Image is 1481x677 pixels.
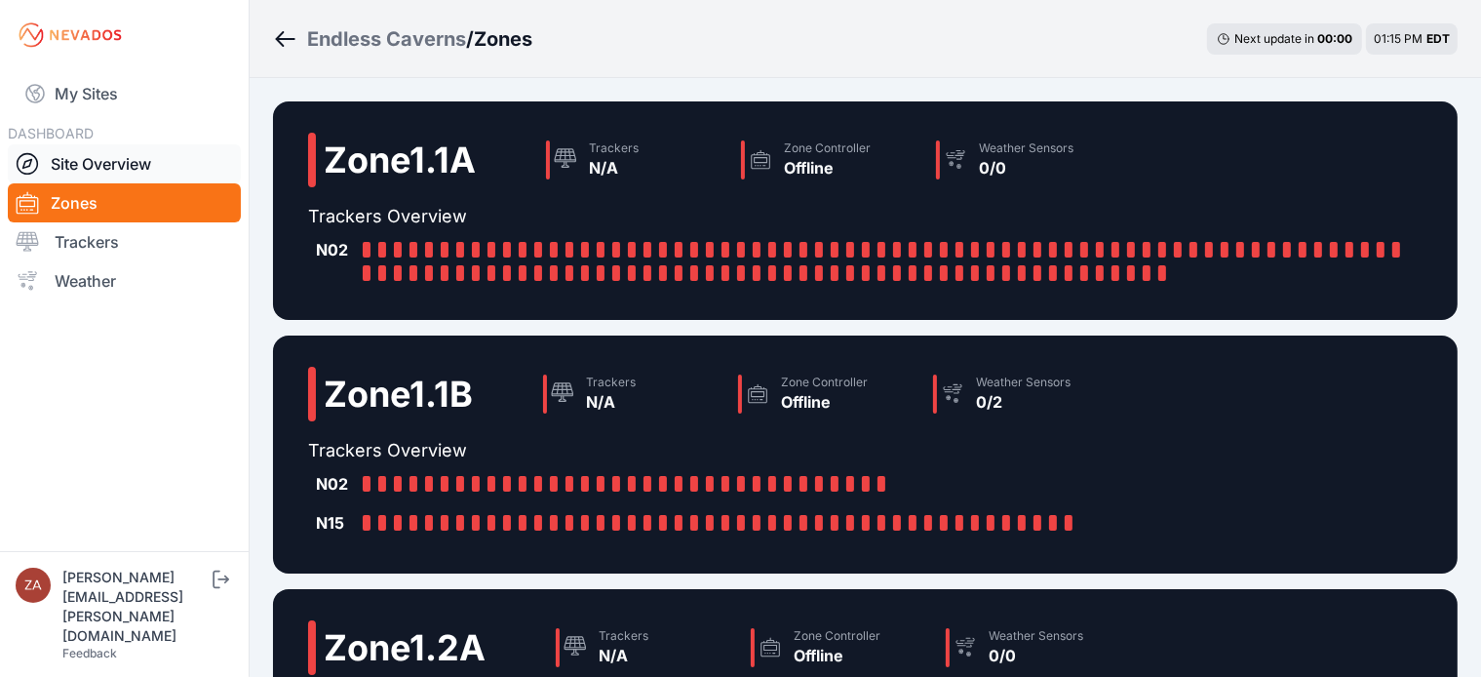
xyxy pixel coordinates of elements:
a: Zones [8,183,241,222]
h2: Trackers Overview [308,203,1423,230]
span: 01:15 PM [1374,31,1423,46]
div: Offline [784,156,871,179]
div: Weather Sensors [976,375,1071,390]
a: Endless Caverns [307,25,466,53]
div: Trackers [599,628,648,644]
a: My Sites [8,70,241,117]
a: TrackersN/A [538,133,733,187]
a: Weather [8,261,241,300]
a: Trackers [8,222,241,261]
h2: Trackers Overview [308,437,1120,464]
div: Offline [781,390,868,414]
div: Zone Controller [784,140,871,156]
div: N/A [586,390,636,414]
h2: Zone 1.1A [324,140,476,179]
div: N02 [316,238,355,261]
div: Zone Controller [781,375,868,390]
div: N02 [316,472,355,496]
div: 0/0 [989,644,1083,667]
h3: Zones [474,25,532,53]
span: DASHBOARD [8,125,94,141]
nav: Breadcrumb [273,14,532,64]
span: EDT [1426,31,1450,46]
div: 0/0 [979,156,1073,179]
img: zachary.brogan@energixrenewables.com [16,568,51,603]
div: N15 [316,511,355,535]
div: N/A [599,644,648,667]
div: Offline [794,644,880,667]
div: Weather Sensors [989,628,1083,644]
div: 00 : 00 [1317,31,1352,47]
a: Weather Sensors0/0 [938,620,1133,675]
span: / [466,25,474,53]
span: Next update in [1234,31,1314,46]
div: Trackers [586,375,636,390]
h2: Zone 1.2A [324,628,486,667]
a: Feedback [62,646,117,660]
img: Nevados [16,20,125,51]
a: Site Overview [8,144,241,183]
a: TrackersN/A [535,367,730,421]
div: N/A [589,156,639,179]
div: 0/2 [976,390,1071,414]
a: TrackersN/A [548,620,743,675]
div: Trackers [589,140,639,156]
div: [PERSON_NAME][EMAIL_ADDRESS][PERSON_NAME][DOMAIN_NAME] [62,568,209,646]
div: Weather Sensors [979,140,1073,156]
a: Weather Sensors0/2 [925,367,1120,421]
h2: Zone 1.1B [324,375,473,414]
div: Zone Controller [794,628,880,644]
a: Weather Sensors0/0 [928,133,1123,187]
